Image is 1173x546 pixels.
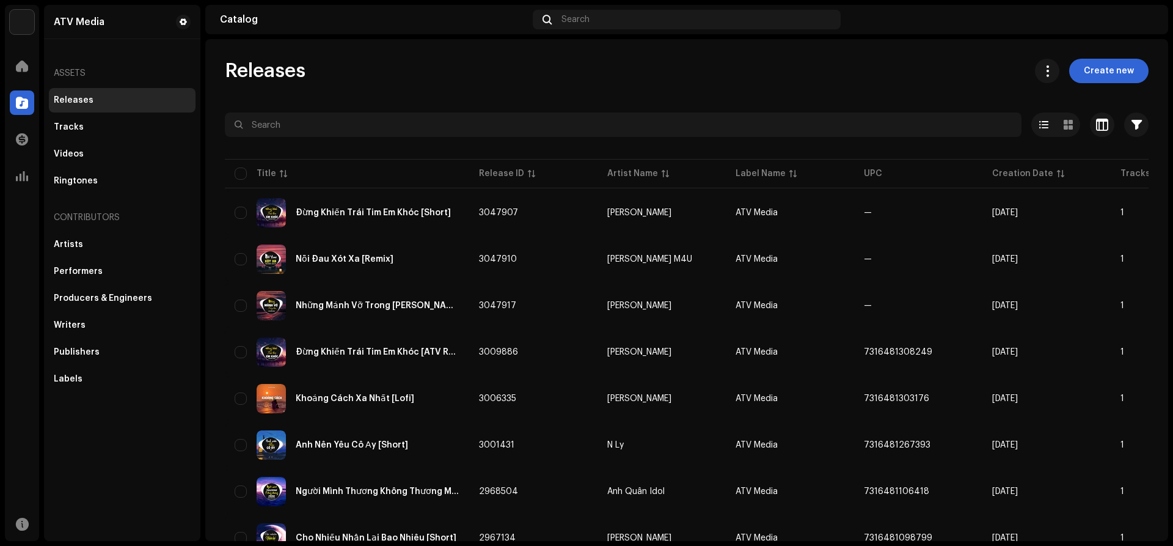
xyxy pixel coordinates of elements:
[49,367,195,391] re-m-nav-item: Labels
[864,208,872,217] span: —
[864,487,929,496] span: 7316481106418
[607,301,671,310] div: [PERSON_NAME]
[607,208,671,217] div: [PERSON_NAME]
[225,113,1021,137] input: Search
[992,208,1018,217] span: Oct 9, 2025
[1069,59,1149,83] button: Create new
[296,301,459,310] div: Những Mảnh Vỡ Trong Tim [Remix]
[49,169,195,193] re-m-nav-item: Ringtones
[49,142,195,166] re-m-nav-item: Videos
[479,208,518,217] span: 3047907
[607,255,716,264] span: Minh Vương M4U
[54,149,84,159] div: Videos
[479,487,518,496] span: 2968504
[220,15,528,24] div: Catalog
[479,301,516,310] span: 3047917
[864,534,932,542] span: 7316481098799
[736,487,778,496] span: ATV Media
[607,255,692,264] div: [PERSON_NAME] M4U
[992,534,1018,542] span: Aug 4, 2025
[54,293,152,303] div: Producers & Engineers
[54,374,82,384] div: Labels
[736,208,778,217] span: ATV Media
[54,320,86,330] div: Writers
[736,348,778,356] span: ATV Media
[736,168,786,180] div: Label Name
[296,441,408,449] div: Anh Nên Yêu Cô Ấy [Short]
[607,487,716,496] span: Anh Quân Idol
[257,291,286,320] img: 82fc8b47-691f-4c5c-a472-cdb623fe0a3c
[607,394,716,403] span: Chu Thúy Quỳnh
[257,384,286,413] img: 26d8acf3-cbb1-46d0-a45c-ce081acb05b3
[54,240,83,249] div: Artists
[992,441,1018,449] span: Sep 9, 2025
[864,348,932,356] span: 7316481308249
[1134,10,1153,29] img: 618815f5-2fb2-463f-a9cd-a3bbed355700
[49,286,195,311] re-m-nav-item: Producers & Engineers
[992,348,1018,356] span: Sep 18, 2025
[257,430,286,460] img: 8e4f7f00-d36c-4bb4-845a-c45eb9e00edb
[607,301,716,310] span: Lynn Bảo Ngọc
[257,168,276,180] div: Title
[479,394,516,403] span: 3006335
[607,441,624,449] div: N Ly
[992,168,1053,180] div: Creation Date
[607,534,671,542] div: [PERSON_NAME]
[296,208,451,217] div: Đừng Khiến Trái Tim Em Khóc [Short]
[607,534,716,542] span: Thanh Hý
[49,203,195,232] re-a-nav-header: Contributors
[479,168,524,180] div: Release ID
[49,340,195,364] re-m-nav-item: Publishers
[561,15,590,24] span: Search
[257,245,286,274] img: 652d5e0f-cd5c-4e67-9b4a-234f3a873c37
[607,348,716,356] span: Chu Thúy Quỳnh
[736,441,778,449] span: ATV Media
[296,255,393,264] div: Nỗi Đau Xót Xa [Remix]
[49,88,195,113] re-m-nav-item: Releases
[864,255,872,264] span: —
[607,441,716,449] span: N Ly
[736,301,778,310] span: ATV Media
[992,255,1018,264] span: Oct 9, 2025
[54,176,98,186] div: Ringtones
[607,348,671,356] div: [PERSON_NAME]
[992,394,1018,403] span: Sep 15, 2025
[49,232,195,257] re-m-nav-item: Artists
[10,10,34,34] img: de0d2825-999c-4937-b35a-9adca56ee094
[49,259,195,284] re-m-nav-item: Performers
[864,441,930,449] span: 7316481267393
[54,95,93,105] div: Releases
[607,487,665,496] div: Anh Quân Idol
[49,313,195,338] re-m-nav-item: Writers
[479,255,517,264] span: 3047910
[992,487,1018,496] span: Aug 5, 2025
[607,208,716,217] span: Chu Thúy Quỳnh
[736,255,778,264] span: ATV Media
[54,347,100,357] div: Publishers
[296,348,459,356] div: Đừng Khiến Trái Tim Em Khóc [ATV Remix]
[736,534,778,542] span: ATV Media
[992,301,1018,310] span: Oct 9, 2025
[257,477,286,506] img: 40469044-4a07-41a0-b655-403b6cf27d26
[49,59,195,88] re-a-nav-header: Assets
[607,394,671,403] div: [PERSON_NAME]
[736,394,778,403] span: ATV Media
[296,534,456,542] div: Cho Nhiều Nhận Lại Bao Nhiêu [Short]
[864,301,872,310] span: —
[225,59,305,83] span: Releases
[257,338,286,367] img: 3783c639-a541-47d3-8526-13d382b05abf
[864,394,929,403] span: 7316481303176
[479,534,516,542] span: 2967134
[54,122,84,132] div: Tracks
[607,168,658,180] div: Artist Name
[49,115,195,139] re-m-nav-item: Tracks
[479,348,518,356] span: 3009886
[479,441,514,449] span: 3001431
[257,198,286,227] img: 6c103bc4-e3cc-42a0-8caf-c30c17f6d751
[54,17,104,27] div: ATV Media
[1084,59,1134,83] span: Create new
[54,267,103,276] div: Performers
[296,394,414,403] div: Khoảng Cách Xa Nhất [Lofi]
